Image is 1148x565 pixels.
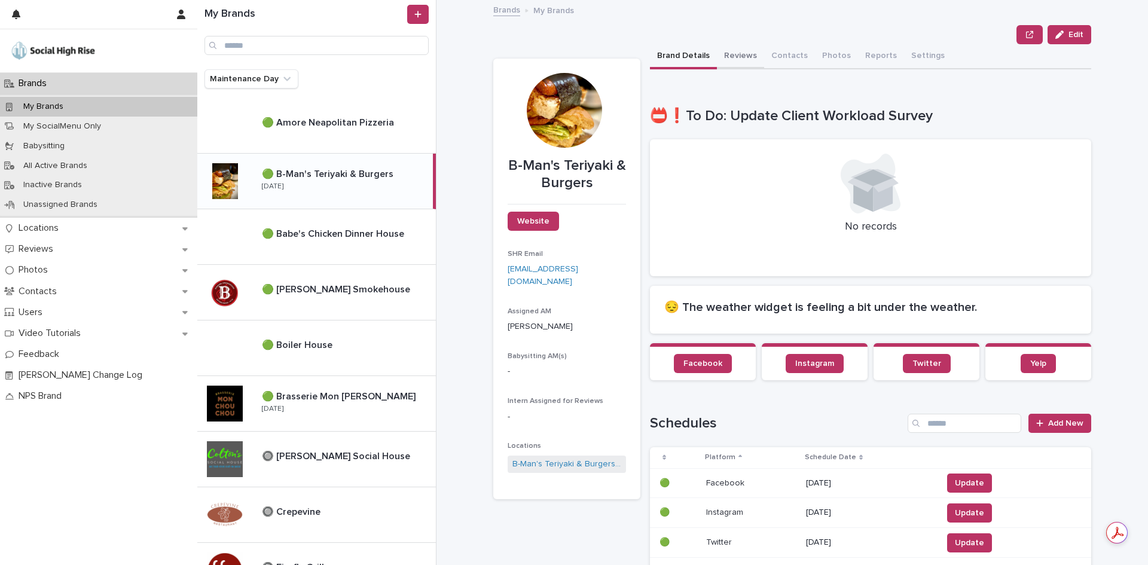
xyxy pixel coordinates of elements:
a: [EMAIL_ADDRESS][DOMAIN_NAME] [508,265,578,286]
a: 🟢 [PERSON_NAME] Smokehouse🟢 [PERSON_NAME] Smokehouse [197,265,436,320]
button: Update [947,503,992,523]
p: - [508,411,626,423]
p: [DATE] [806,508,933,518]
span: Locations [508,442,541,450]
a: Twitter [903,354,951,373]
img: o5DnuTxEQV6sW9jFYBBf [10,39,97,63]
p: No records [664,221,1077,234]
input: Search [204,36,429,55]
p: Instagram [706,505,746,518]
p: [DATE] [262,182,283,191]
span: Assigned AM [508,308,551,315]
span: Update [955,537,984,549]
p: Contacts [14,286,66,297]
button: Photos [815,44,858,69]
p: Schedule Date [805,451,856,464]
p: [DATE] [262,405,283,413]
button: Edit [1048,25,1091,44]
p: 🟢 [PERSON_NAME] Smokehouse [262,282,413,295]
p: 🔘 [PERSON_NAME] Social House [262,448,413,462]
a: Facebook [674,354,732,373]
tr: 🟢🟢 InstagramInstagram [DATE]Update [650,498,1091,528]
p: 🟢 Babe's Chicken Dinner House [262,226,407,240]
p: B-Man's Teriyaki & Burgers [508,157,626,192]
a: Instagram [786,354,844,373]
tr: 🟢🟢 FacebookFacebook [DATE]Update [650,468,1091,498]
a: Website [508,212,559,231]
p: Inactive Brands [14,180,91,190]
span: Intern Assigned for Reviews [508,398,603,405]
p: NPS Brand [14,390,71,402]
p: 🟢 [660,535,672,548]
span: Update [955,477,984,489]
a: 🟢 Brasserie Mon [PERSON_NAME]🟢 Brasserie Mon [PERSON_NAME] [DATE] [197,376,436,432]
p: Platform [705,451,735,464]
span: Add New [1048,419,1083,427]
a: 🔘 [PERSON_NAME] Social House🔘 [PERSON_NAME] Social House [197,432,436,487]
span: Facebook [683,359,722,368]
button: Reports [858,44,904,69]
span: Edit [1068,30,1083,39]
a: Yelp [1021,354,1056,373]
p: 🔘 Crepevine [262,504,323,518]
button: Reviews [717,44,764,69]
button: Update [947,474,992,493]
p: My Brands [533,3,574,16]
span: Yelp [1030,359,1046,368]
p: Video Tutorials [14,328,90,339]
p: All Active Brands [14,161,97,171]
span: Update [955,507,984,519]
p: 🟢 [660,476,672,488]
p: 🟢 B-Man's Teriyaki & Burgers [262,166,396,180]
button: Maintenance Day [204,69,298,88]
button: Update [947,533,992,552]
p: Reviews [14,243,63,255]
p: Users [14,307,52,318]
p: 🟢 Brasserie Mon [PERSON_NAME] [262,389,418,402]
p: [PERSON_NAME] Change Log [14,369,152,381]
button: Brand Details [650,44,717,69]
p: Babysitting [14,141,74,151]
p: Brands [14,78,56,89]
p: Locations [14,222,68,234]
h1: My Brands [204,8,405,21]
span: Instagram [795,359,834,368]
a: Add New [1028,414,1091,433]
h1: 📛❗To Do: Update Client Workload Survey [650,108,1091,125]
p: 🟢 Amore Neapolitan Pizzeria [262,115,396,129]
a: Brands [493,2,520,16]
p: My SocialMenu Only [14,121,111,132]
h2: 😔 The weather widget is feeling a bit under the weather. [664,300,1077,314]
p: [DATE] [806,478,933,488]
a: 🟢 Babe's Chicken Dinner House🟢 Babe's Chicken Dinner House [197,209,436,265]
span: Website [517,217,549,225]
tr: 🟢🟢 TwitterTwitter [DATE]Update [650,528,1091,558]
button: Settings [904,44,952,69]
p: Twitter [706,535,734,548]
p: 🟢 [660,505,672,518]
a: 🟢 B-Man's Teriyaki & Burgers🟢 B-Man's Teriyaki & Burgers [DATE] [197,154,436,209]
span: Twitter [912,359,941,368]
a: B-Man's Teriyaki & Burgers - [GEOGRAPHIC_DATA] [512,458,621,471]
a: 🔘 Crepevine🔘 Crepevine [197,487,436,543]
a: 🟢 Boiler House🟢 Boiler House [197,320,436,376]
p: [PERSON_NAME] [508,320,626,333]
h1: Schedules [650,415,903,432]
span: SHR Email [508,251,543,258]
p: My Brands [14,102,73,112]
input: Search [908,414,1021,433]
p: [DATE] [806,537,933,548]
p: Photos [14,264,57,276]
p: - [508,365,626,378]
p: Facebook [706,476,747,488]
button: Contacts [764,44,815,69]
span: Babysitting AM(s) [508,353,567,360]
p: 🟢 Boiler House [262,337,335,351]
p: Unassigned Brands [14,200,107,210]
a: 🟢 Amore Neapolitan Pizzeria🟢 Amore Neapolitan Pizzeria [197,98,436,154]
p: Feedback [14,349,69,360]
